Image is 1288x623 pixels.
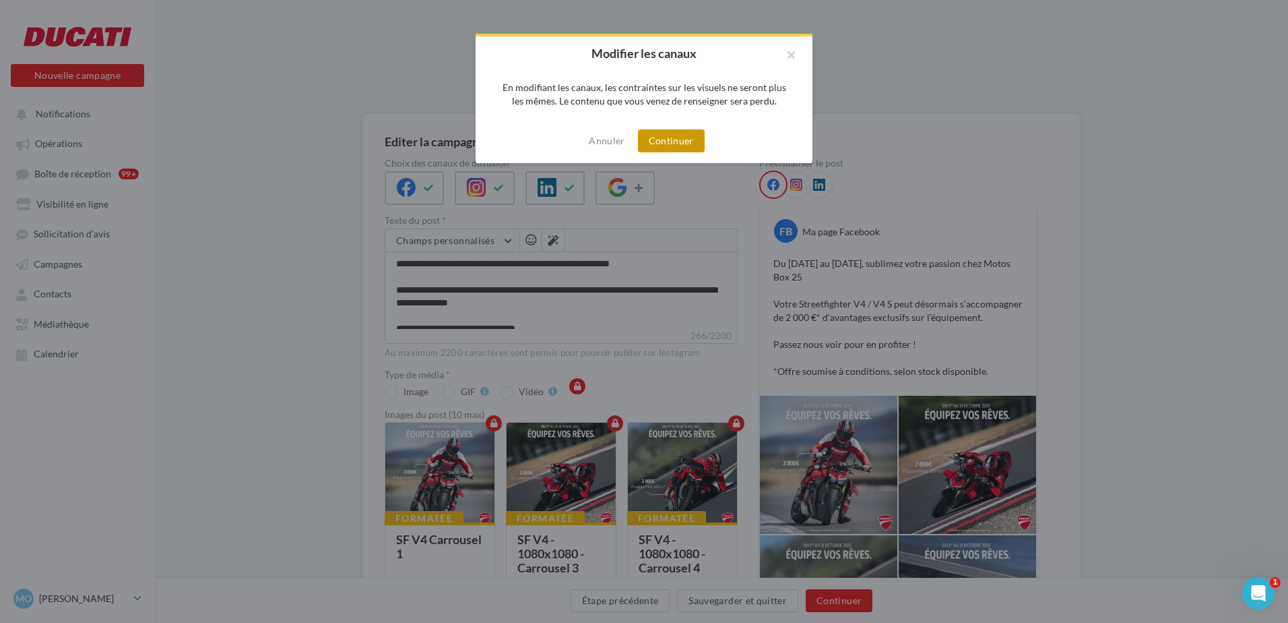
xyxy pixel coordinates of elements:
h2: Modifier les canaux [497,47,791,59]
button: Annuler [583,133,630,149]
span: 1 [1270,577,1281,588]
div: En modifiant les canaux, les contraintes sur les visuels ne seront plus les mêmes. Le contenu que... [497,81,791,108]
iframe: Intercom live chat [1242,577,1275,610]
button: Continuer [638,129,705,152]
